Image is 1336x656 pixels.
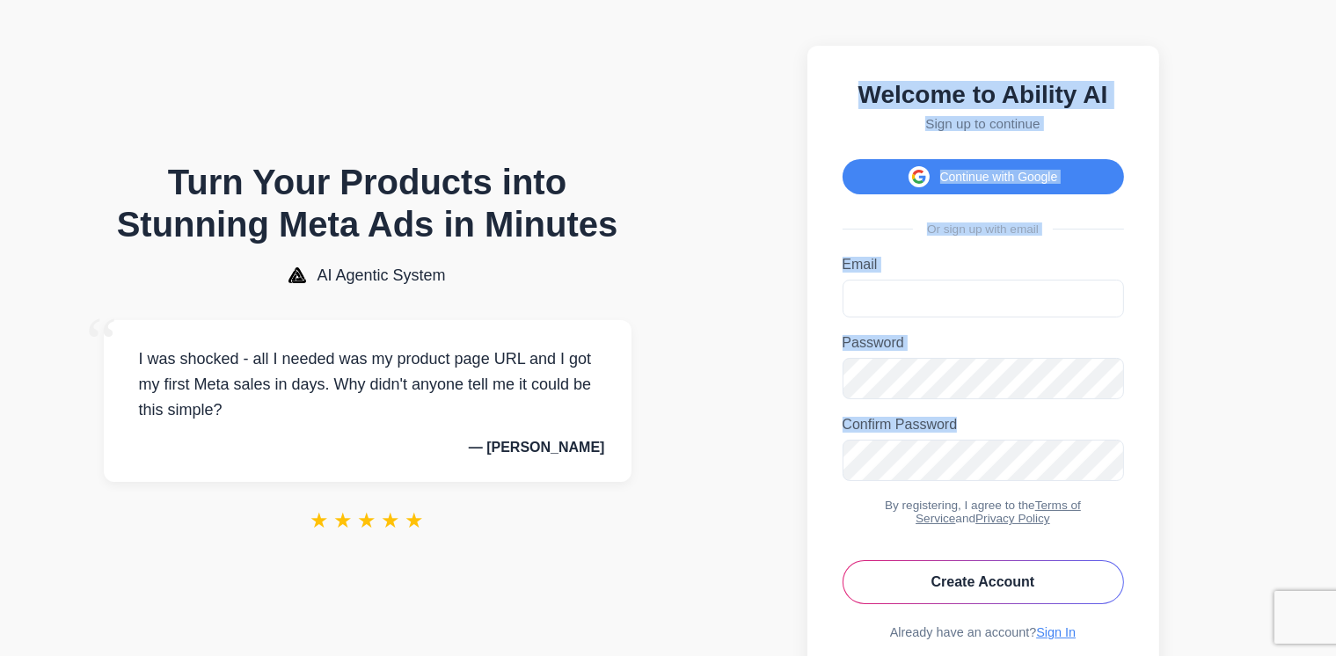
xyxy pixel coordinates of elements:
[130,346,605,422] p: I was shocked - all I needed was my product page URL and I got my first Meta sales in days. Why d...
[843,222,1124,236] div: Or sign up with email
[975,512,1050,525] a: Privacy Policy
[843,499,1124,525] div: By registering, I agree to the and
[382,508,401,533] span: ★
[843,81,1124,109] h2: Welcome to Ability AI
[130,440,605,456] p: — [PERSON_NAME]
[104,161,631,245] h1: Turn Your Products into Stunning Meta Ads in Minutes
[916,499,1081,525] a: Terms of Service
[843,257,1124,273] label: Email
[843,417,1124,433] label: Confirm Password
[358,508,377,533] span: ★
[843,335,1124,351] label: Password
[843,560,1124,604] button: Create Account
[288,267,306,283] img: AI Agentic System Logo
[317,266,445,285] span: AI Agentic System
[310,508,330,533] span: ★
[843,159,1124,194] button: Continue with Google
[405,508,425,533] span: ★
[334,508,354,533] span: ★
[1036,625,1076,639] a: Sign In
[86,302,118,383] span: “
[843,116,1124,131] p: Sign up to continue
[843,625,1124,639] div: Already have an account?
